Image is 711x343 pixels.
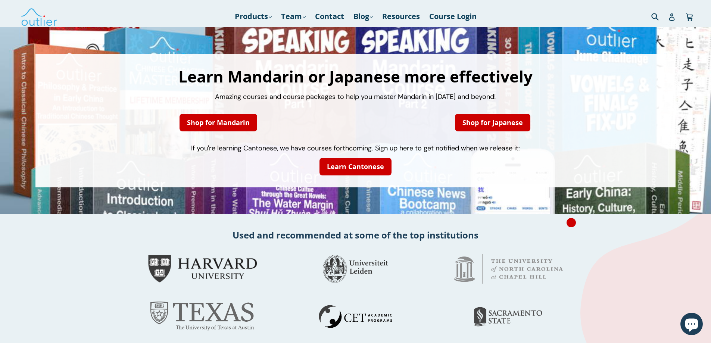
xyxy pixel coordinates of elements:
[350,10,377,23] a: Blog
[43,69,668,84] h1: Learn Mandarin or Japanese more effectively
[425,10,480,23] a: Course Login
[311,10,348,23] a: Contact
[231,10,275,23] a: Products
[21,6,58,27] img: Outlier Linguistics
[180,114,257,131] a: Shop for Mandarin
[277,10,309,23] a: Team
[649,9,670,24] input: Search
[455,114,530,131] a: Shop for Japanese
[215,92,496,101] span: Amazing courses and course packages to help you master Mandarin in [DATE] and beyond!
[378,10,424,23] a: Resources
[319,158,392,175] a: Learn Cantonese
[678,313,705,337] inbox-online-store-chat: Shopify online store chat
[191,144,520,153] span: If you're learning Cantonese, we have courses forthcoming. Sign up here to get notified when we r...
